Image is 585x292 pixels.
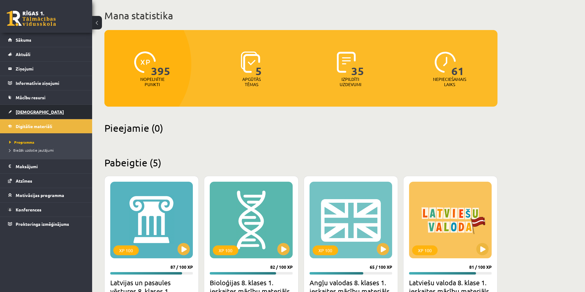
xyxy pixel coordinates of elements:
[8,217,84,231] a: Proktoringa izmēģinājums
[104,122,497,134] h2: Pieejamie (0)
[16,207,41,212] span: Konferences
[16,62,84,76] legend: Ziņojumi
[451,51,464,77] span: 61
[16,159,84,173] legend: Maksājumi
[8,76,84,90] a: Informatīvie ziņojumi
[8,105,84,119] a: [DEMOGRAPHIC_DATA]
[8,47,84,61] a: Aktuāli
[8,119,84,133] a: Digitālie materiāli
[16,109,64,115] span: [DEMOGRAPHIC_DATA]
[8,203,84,217] a: Konferences
[7,11,56,26] a: Rīgas 1. Tālmācības vidusskola
[9,140,34,145] span: Programma
[104,9,497,22] h1: Mana statistika
[351,51,364,77] span: 35
[16,178,32,184] span: Atzīmes
[16,95,45,100] span: Mācību resursi
[16,221,69,227] span: Proktoringa izmēģinājums
[213,245,238,255] div: XP 100
[113,245,139,255] div: XP 100
[337,51,356,73] img: icon-completed-tasks-ad58ae20a441b2904462921112bc710f1caf180af7a3daa7317a5a94f2d26646.svg
[338,77,362,87] p: Izpildīti uzdevumi
[151,51,170,77] span: 395
[9,148,54,153] span: Biežāk uzdotie jautājumi
[8,188,84,202] a: Motivācijas programma
[140,77,165,87] p: Nopelnītie punkti
[16,192,64,198] span: Motivācijas programma
[16,123,52,129] span: Digitālie materiāli
[8,159,84,173] a: Maksājumi
[16,37,31,43] span: Sākums
[9,147,86,153] a: Biežāk uzdotie jautājumi
[9,139,86,145] a: Programma
[433,77,466,87] p: Nepieciešamais laiks
[240,77,263,87] p: Apgūtās tēmas
[313,245,338,255] div: XP 100
[8,62,84,76] a: Ziņojumi
[8,33,84,47] a: Sākums
[8,90,84,104] a: Mācību resursi
[412,245,438,255] div: XP 100
[16,76,84,90] legend: Informatīvie ziņojumi
[8,174,84,188] a: Atzīmes
[435,51,456,73] img: icon-clock-7be60019b62300814b6bd22b8e044499b485619524d84068768e800edab66f18.svg
[16,51,30,57] span: Aktuāli
[255,51,262,77] span: 5
[104,157,497,169] h2: Pabeigtie (5)
[241,51,260,73] img: icon-learned-topics-4a711ccc23c960034f471b6e78daf4a3bad4a20eaf4de84257b87e66633f6470.svg
[134,51,156,73] img: icon-xp-0682a9bc20223a9ccc6f5883a126b849a74cddfe5390d2b41b4391c66f2066e7.svg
